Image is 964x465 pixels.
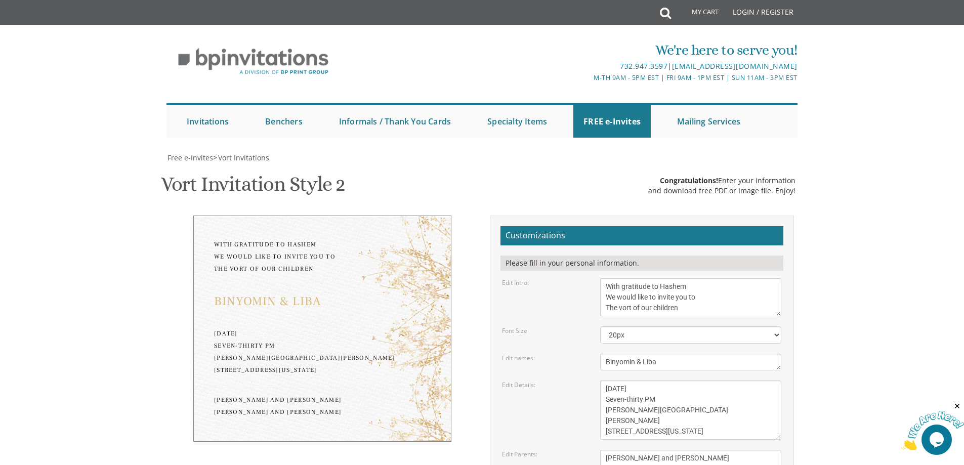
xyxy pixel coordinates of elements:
a: FREE e-Invites [573,105,651,138]
textarea: Binyomin & Liba [600,354,781,370]
h1: Vort Invitation Style 2 [161,173,345,203]
span: Free e-Invites [167,153,213,162]
div: Enter your information [648,176,795,186]
a: Benchers [255,105,313,138]
div: Binyomin & Liba [214,295,431,308]
label: Font Size [502,326,527,335]
a: [EMAIL_ADDRESS][DOMAIN_NAME] [672,61,798,71]
div: | [378,60,798,72]
img: BP Invitation Loft [166,40,340,82]
a: Free e-Invites [166,153,213,162]
div: [PERSON_NAME] and [PERSON_NAME] [PERSON_NAME] and [PERSON_NAME] [214,394,431,418]
div: and download free PDF or Image file. Enjoy! [648,186,795,196]
a: Invitations [177,105,239,138]
span: Congratulations! [660,176,718,185]
h2: Customizations [500,226,783,245]
a: My Cart [670,1,726,26]
a: Mailing Services [667,105,750,138]
a: Vort Invitations [217,153,269,162]
a: 732.947.3597 [620,61,667,71]
iframe: chat widget [901,402,964,450]
div: [DATE] Seven-thirty PM [PERSON_NAME][GEOGRAPHIC_DATA][PERSON_NAME] [STREET_ADDRESS][US_STATE] [214,328,431,376]
label: Edit Parents: [502,450,537,458]
label: Edit names: [502,354,535,362]
span: > [213,153,269,162]
a: Informals / Thank You Cards [329,105,461,138]
label: Edit Intro: [502,278,529,287]
div: We're here to serve you! [378,40,798,60]
div: With gratitude to Hashem We would like to invite you to The vort of our children [214,239,431,275]
span: Vort Invitations [218,153,269,162]
a: Specialty Items [477,105,557,138]
label: Edit Details: [502,381,535,389]
textarea: [DATE] Seven-thirty PM [PERSON_NAME][GEOGRAPHIC_DATA][PERSON_NAME] [STREET_ADDRESS][US_STATE] [600,381,781,440]
textarea: With gratitude to Hashem We would like to invite you to The vort of our children [600,278,781,316]
div: M-Th 9am - 5pm EST | Fri 9am - 1pm EST | Sun 11am - 3pm EST [378,72,798,83]
div: Please fill in your personal information. [500,256,783,271]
